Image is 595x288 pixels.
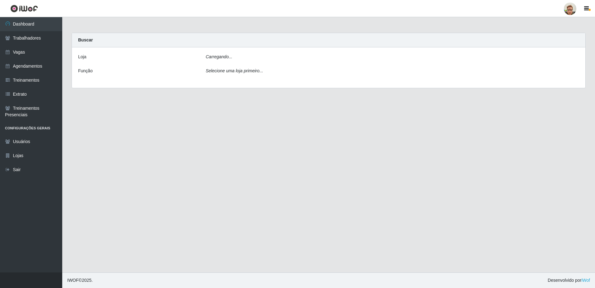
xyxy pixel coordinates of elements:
[581,278,590,283] a: iWof
[548,277,590,284] span: Desenvolvido por
[78,54,86,60] label: Loja
[206,68,263,73] i: Selecione uma loja primeiro...
[10,5,38,12] img: CoreUI Logo
[67,277,93,284] span: © 2025 .
[78,68,93,74] label: Função
[78,37,93,42] strong: Buscar
[67,278,79,283] span: IWOF
[206,54,232,59] i: Carregando...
